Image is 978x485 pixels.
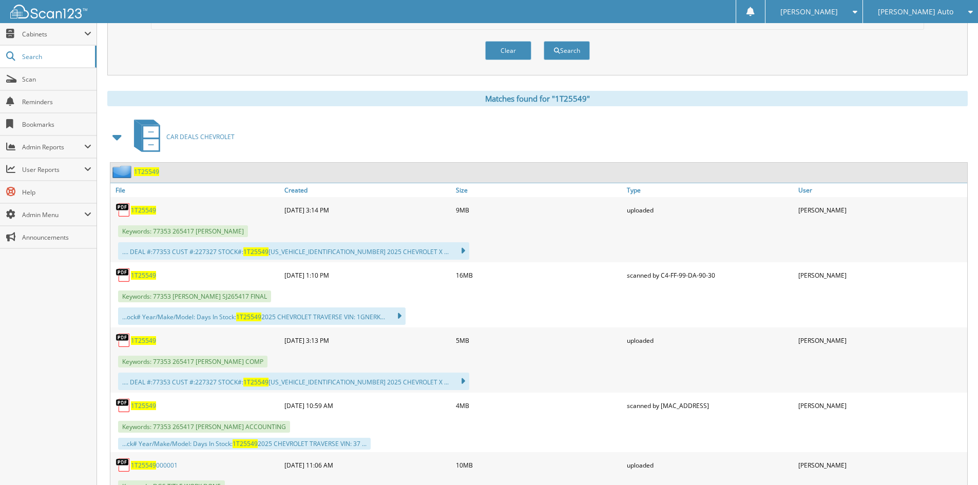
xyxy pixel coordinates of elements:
[453,183,625,197] a: Size
[878,9,953,15] span: [PERSON_NAME] Auto
[796,200,967,220] div: [PERSON_NAME]
[796,330,967,351] div: [PERSON_NAME]
[236,313,261,321] span: 1T25549
[131,206,156,215] a: 1T25549
[544,41,590,60] button: Search
[22,165,84,174] span: User Reports
[118,225,248,237] span: Keywords: 77353 265417 [PERSON_NAME]
[131,461,156,470] span: 1T25549
[112,165,134,178] img: folder2.png
[118,242,469,260] div: .... DEAL #:77353 CUST #:227327 STOCK#: [US_VEHICLE_IDENTIFICATION_NUMBER] 2025 CHEVROLET X ...
[118,356,267,367] span: Keywords: 77353 265417 [PERSON_NAME] COMP
[780,9,838,15] span: [PERSON_NAME]
[22,75,91,84] span: Scan
[624,395,796,416] div: scanned by [MAC_ADDRESS]
[453,200,625,220] div: 9MB
[624,183,796,197] a: Type
[134,167,159,176] a: 1T25549
[243,378,269,386] span: 1T25549
[624,330,796,351] div: uploaded
[796,455,967,475] div: [PERSON_NAME]
[22,30,84,38] span: Cabinets
[282,330,453,351] div: [DATE] 3:13 PM
[118,373,469,390] div: .... DEAL #:77353 CUST #:227327 STOCK#: [US_VEHICLE_IDENTIFICATION_NUMBER] 2025 CHEVROLET X ...
[116,267,131,283] img: PDF.png
[116,457,131,473] img: PDF.png
[10,5,87,18] img: scan123-logo-white.svg
[116,398,131,413] img: PDF.png
[22,52,90,61] span: Search
[796,395,967,416] div: [PERSON_NAME]
[131,461,178,470] a: 1T25549000001
[22,233,91,242] span: Announcements
[22,143,84,151] span: Admin Reports
[624,265,796,285] div: scanned by C4-FF-99-DA-90-30
[243,247,269,256] span: 1T25549
[282,395,453,416] div: [DATE] 10:59 AM
[118,421,290,433] span: Keywords: 77353 265417 [PERSON_NAME] ACCOUNTING
[22,210,84,219] span: Admin Menu
[110,183,282,197] a: File
[453,330,625,351] div: 5MB
[453,265,625,285] div: 16MB
[131,401,156,410] a: 1T25549
[22,120,91,129] span: Bookmarks
[453,455,625,475] div: 10MB
[624,455,796,475] div: uploaded
[796,265,967,285] div: [PERSON_NAME]
[22,98,91,106] span: Reminders
[118,307,406,325] div: ...ock# Year/Make/Model: Days In Stock: 2025 CHEVROLET TRAVERSE VIN: 1GNERK...
[927,436,978,485] iframe: Chat Widget
[282,265,453,285] div: [DATE] 1:10 PM
[131,336,156,345] a: 1T25549
[796,183,967,197] a: User
[118,438,371,450] div: ...ck# Year/Make/Model: Days In Stock: 2025 CHEVROLET TRAVERSE VIN: 37 ...
[282,455,453,475] div: [DATE] 11:06 AM
[116,202,131,218] img: PDF.png
[282,183,453,197] a: Created
[282,200,453,220] div: [DATE] 3:14 PM
[107,91,968,106] div: Matches found for "1T25549"
[128,117,235,157] a: CAR DEALS CHEVROLET
[233,439,258,448] span: 1T25549
[116,333,131,348] img: PDF.png
[131,271,156,280] a: 1T25549
[485,41,531,60] button: Clear
[118,290,271,302] span: Keywords: 77353 [PERSON_NAME] SJ265417 FINAL
[453,395,625,416] div: 4MB
[624,200,796,220] div: uploaded
[22,188,91,197] span: Help
[166,132,235,141] span: CAR DEALS CHEVROLET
